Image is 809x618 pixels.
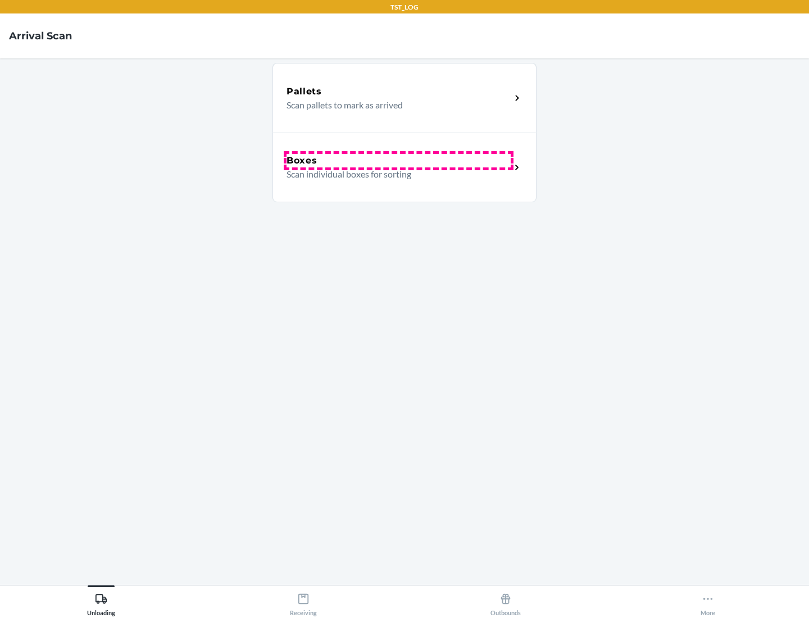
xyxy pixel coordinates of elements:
[9,29,72,43] h4: Arrival Scan
[490,588,521,616] div: Outbounds
[390,2,419,12] p: TST_LOG
[607,585,809,616] button: More
[404,585,607,616] button: Outbounds
[287,154,317,167] h5: Boxes
[87,588,115,616] div: Unloading
[287,85,322,98] h5: Pallets
[287,167,502,181] p: Scan individual boxes for sorting
[287,98,502,112] p: Scan pallets to mark as arrived
[701,588,715,616] div: More
[272,63,537,133] a: PalletsScan pallets to mark as arrived
[272,133,537,202] a: BoxesScan individual boxes for sorting
[202,585,404,616] button: Receiving
[290,588,317,616] div: Receiving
